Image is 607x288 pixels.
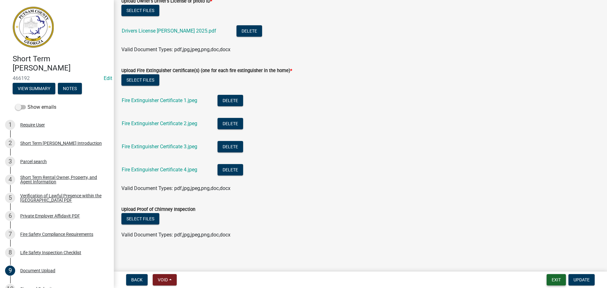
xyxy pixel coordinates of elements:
div: 5 [5,193,15,203]
a: Fire Extinguisher Certificate 3.jpeg [122,144,197,150]
wm-modal-confirm: Edit Application Number [104,75,112,81]
span: Valid Document Types: pdf,jpg,jpeg,png,doc,docx [121,232,230,238]
wm-modal-confirm: Delete Document [218,98,243,104]
span: 466192 [13,75,101,81]
button: Delete [218,118,243,129]
wm-modal-confirm: Delete Document [218,144,243,150]
div: Verification of Lawful Presence within the [GEOGRAPHIC_DATA] PDF [20,193,104,202]
div: 8 [5,248,15,258]
button: Update [568,274,595,285]
wm-modal-confirm: Delete Document [236,28,262,34]
div: 6 [5,211,15,221]
button: Void [153,274,177,285]
button: Select files [121,74,159,86]
div: Require User [20,123,45,127]
a: Fire Extinguisher Certificate 4.jpeg [122,167,197,173]
h4: Short Term [PERSON_NAME] [13,54,109,73]
div: Short Term [PERSON_NAME] Introduction [20,141,102,145]
span: Update [573,277,590,282]
button: Notes [58,83,82,94]
div: 1 [5,120,15,130]
button: Delete [218,164,243,175]
span: Void [158,277,168,282]
div: Short Term Rental Owner, Property, and Agent Information [20,175,104,184]
wm-modal-confirm: Summary [13,86,55,91]
button: Exit [547,274,566,285]
a: Edit [104,75,112,81]
div: Life Safety Inspection Checklist [20,250,81,255]
button: Select files [121,213,159,224]
button: Delete [236,25,262,37]
a: Drivers License [PERSON_NAME] 2025.pdf [122,28,216,34]
div: Parcel search [20,159,47,164]
wm-modal-confirm: Delete Document [218,167,243,173]
span: Valid Document Types: pdf,jpg,jpeg,png,doc,docx [121,185,230,191]
div: 9 [5,266,15,276]
label: Upload Proof of Chimney Inspection [121,207,195,212]
div: Fire Safety Compliance Requirements [20,232,93,236]
button: Select files [121,5,159,16]
button: Delete [218,141,243,152]
label: Upload Fire Extinguisher Certificate(s) (one for each fire extinguisher in the home) [121,69,292,73]
span: Back [131,277,143,282]
button: View Summary [13,83,55,94]
div: Private Employer Affidavit PDF [20,214,80,218]
div: Document Upload [20,268,55,273]
wm-modal-confirm: Delete Document [218,121,243,127]
label: Show emails [15,103,56,111]
div: 3 [5,156,15,167]
button: Delete [218,95,243,106]
a: Fire Extinguisher Certificate 1.jpeg [122,97,197,103]
a: Fire Extinguisher Certificate 2.jpeg [122,120,197,126]
wm-modal-confirm: Notes [58,86,82,91]
img: Putnam County, Georgia [13,7,54,48]
span: Valid Document Types: pdf,jpg,jpeg,png,doc,docx [121,46,230,52]
div: 7 [5,229,15,239]
button: Back [126,274,148,285]
div: 4 [5,175,15,185]
div: 2 [5,138,15,148]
